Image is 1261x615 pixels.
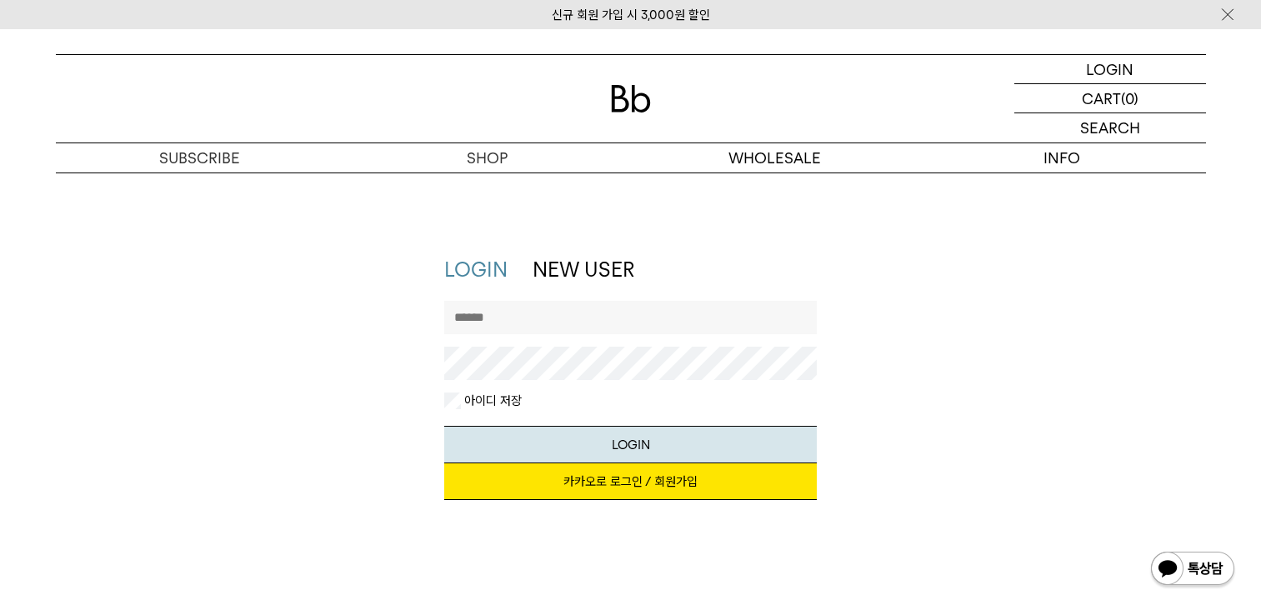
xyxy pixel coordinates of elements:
p: INFO [918,143,1206,172]
img: 카카오톡 채널 1:1 채팅 버튼 [1149,550,1236,590]
img: 로고 [611,85,651,112]
p: SEARCH [1080,113,1140,142]
p: (0) [1121,84,1138,112]
a: CART (0) [1014,84,1206,113]
a: SUBSCRIBE [56,143,343,172]
a: LOGIN [444,257,508,282]
a: NEW USER [533,257,634,282]
a: SHOP [343,143,631,172]
a: 신규 회원 가입 시 3,000원 할인 [552,7,710,22]
p: CART [1082,84,1121,112]
p: LOGIN [1086,55,1133,83]
label: 아이디 저장 [461,392,522,409]
button: LOGIN [444,426,817,463]
p: WHOLESALE [631,143,918,172]
a: LOGIN [1014,55,1206,84]
a: 카카오로 로그인 / 회원가입 [444,463,817,500]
